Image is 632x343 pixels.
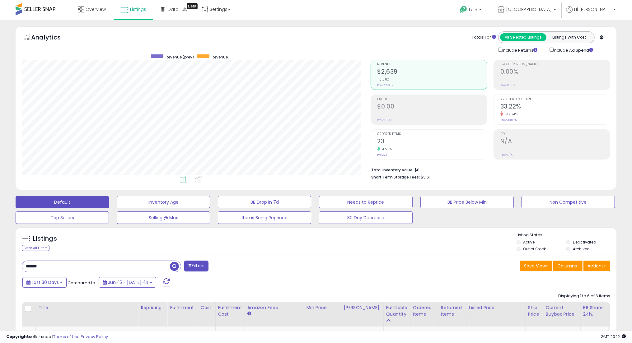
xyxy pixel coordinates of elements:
[68,280,96,286] span: Compared to:
[455,1,488,20] a: Help
[441,304,464,318] div: Returned Items
[413,304,436,318] div: Ordered Items
[201,304,213,311] div: Cost
[520,261,552,271] button: Save View
[184,261,208,271] button: Filters
[583,304,606,318] div: BB Share 24h.
[553,261,583,271] button: Columns
[117,196,210,208] button: Inventory Age
[523,239,535,245] label: Active
[469,304,523,311] div: Listed Price
[469,7,477,12] span: Help
[38,304,135,311] div: Title
[377,77,390,82] small: 0.00%
[500,138,610,146] h2: N/A
[420,196,514,208] button: BB Price Below Min
[377,138,487,146] h2: 23
[500,132,610,136] span: ROI
[16,196,109,208] button: Default
[517,232,616,238] p: Listing States:
[421,174,431,180] span: $3.61
[583,261,610,271] button: Actions
[500,33,546,41] button: All Selected Listings
[33,234,57,243] h5: Listings
[503,112,518,117] small: -12.74%
[247,304,301,311] div: Amazon Fees
[170,304,195,311] div: Fulfillment
[494,46,545,53] div: Include Returns
[377,98,487,101] span: Profit
[573,239,596,245] label: Deactivated
[380,147,392,151] small: 4.55%
[500,98,610,101] span: Avg. Buybox Share
[218,304,242,318] div: Fulfillment Cost
[319,196,412,208] button: Needs to Reprice
[32,279,59,285] span: Last 30 Days
[344,304,381,311] div: [PERSON_NAME]
[546,304,578,318] div: Current Buybox Price
[81,334,108,340] a: Privacy Policy
[377,132,487,136] span: Ordered Items
[500,153,513,157] small: Prev: N/A
[372,174,420,180] b: Short Term Storage Fees:
[141,304,165,311] div: Repricing
[22,277,67,288] button: Last 30 Days
[500,83,515,87] small: Prev: 0.00%
[319,211,412,224] button: 30 Day Decrease
[372,166,606,173] li: $0
[557,263,577,269] span: Columns
[528,304,541,318] div: Ship Price
[16,211,109,224] button: Top Sellers
[117,211,210,224] button: Selling @ Max
[500,63,610,66] span: Profit [PERSON_NAME]
[86,6,106,12] span: Overview
[522,196,615,208] button: Non Competitive
[31,33,73,43] h5: Analytics
[372,167,414,173] b: Total Inventory Value:
[168,6,187,12] span: DataHub
[500,103,610,111] h2: 33.22%
[218,196,311,208] button: BB Drop in 7d
[307,304,339,311] div: Min Price
[53,334,80,340] a: Terms of Use
[187,3,198,9] div: Tooltip anchor
[377,68,487,76] h2: $2,639
[460,6,467,13] i: Get Help
[218,211,311,224] button: Items Being Repriced
[166,54,194,60] span: Revenue (prev)
[6,334,29,340] strong: Copyright
[545,46,603,53] div: Include Ad Spend
[574,6,611,12] span: Hi [PERSON_NAME]
[558,293,610,299] div: Displaying 1 to 6 of 6 items
[22,245,49,251] div: Clear All Filters
[546,33,592,41] button: Listings With Cost
[500,118,517,122] small: Prev: 38.07%
[247,311,251,317] small: Amazon Fees.
[386,304,408,318] div: Fulfillable Quantity
[108,279,148,285] span: Jun-15 - [DATE]-14
[523,246,546,252] label: Out of Stock
[566,6,616,20] a: Hi [PERSON_NAME]
[377,63,487,66] span: Revenue
[377,153,387,157] small: Prev: 22
[130,6,146,12] span: Listings
[472,35,496,40] div: Totals For
[500,68,610,76] h2: 0.00%
[573,246,590,252] label: Archived
[6,334,108,340] div: seller snap | |
[99,277,156,288] button: Jun-15 - [DATE]-14
[212,54,228,60] span: Revenue
[601,334,626,340] span: 2025-08-14 20:12 GMT
[377,118,392,122] small: Prev: $0.00
[377,103,487,111] h2: $0.00
[506,6,552,12] span: [GEOGRAPHIC_DATA]
[377,83,394,87] small: Prev: $2,639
